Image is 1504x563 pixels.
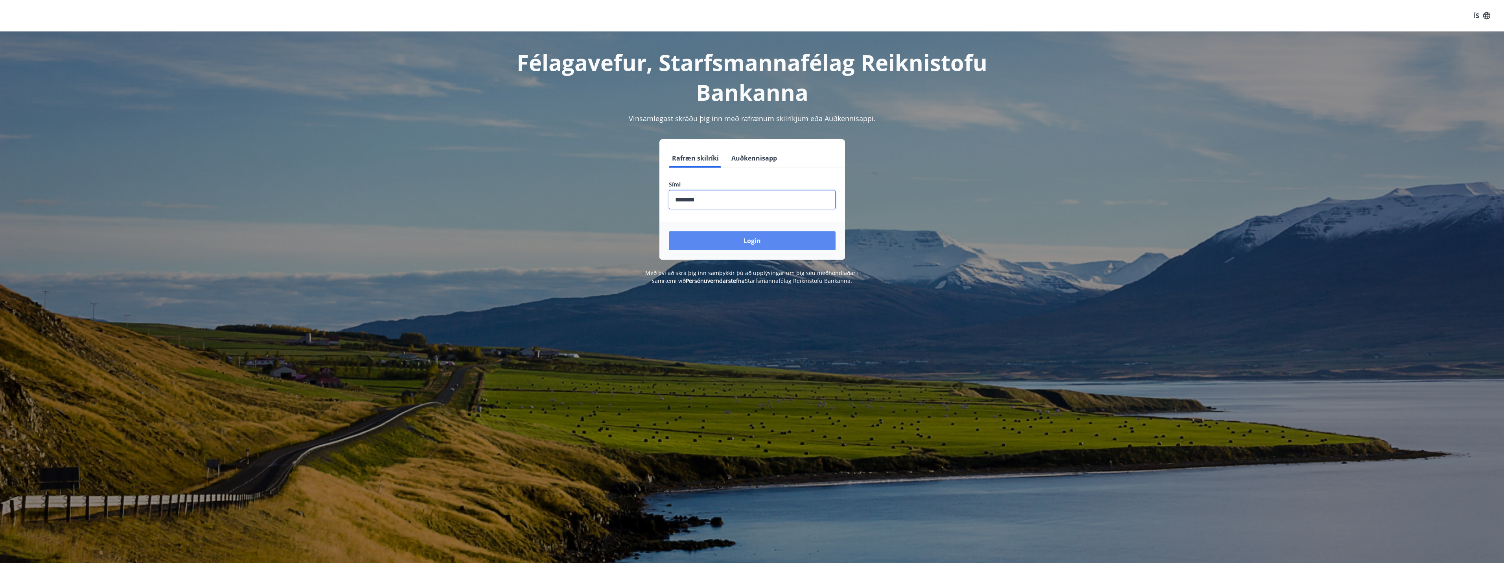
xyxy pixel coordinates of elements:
[479,47,1026,107] h1: Félagavefur, Starfsmannafélag Reiknistofu Bankanna
[686,277,745,284] a: Persónuverndarstefna
[728,149,780,168] button: Auðkennisapp
[669,181,836,188] label: Sími
[669,231,836,250] button: Login
[1469,9,1495,23] button: ÍS
[629,114,876,123] span: Vinsamlegast skráðu þig inn með rafrænum skilríkjum eða Auðkennisappi.
[669,149,722,168] button: Rafræn skilríki
[645,269,859,284] span: Með því að skrá þig inn samþykkir þú að upplýsingar um þig séu meðhöndlaðar í samræmi við Starfsm...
